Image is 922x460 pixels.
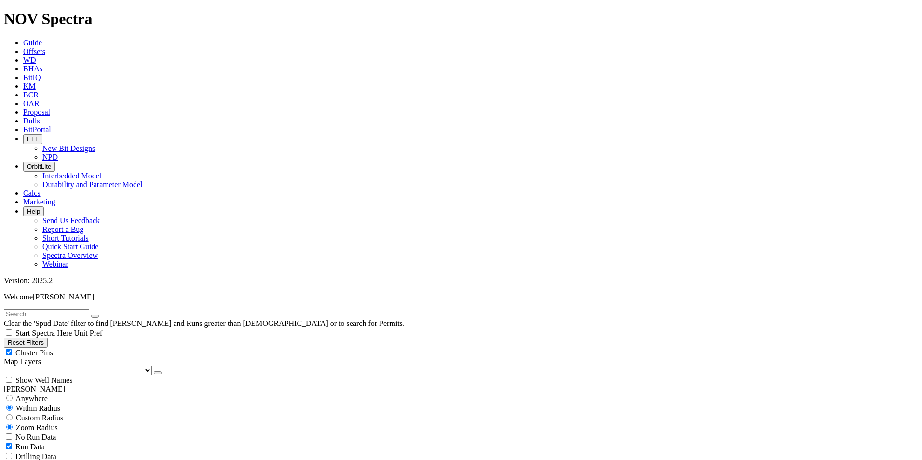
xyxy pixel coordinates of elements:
button: Help [23,206,44,216]
a: Dulls [23,117,40,125]
a: Durability and Parameter Model [42,180,143,189]
a: BHAs [23,65,42,73]
span: FTT [27,135,39,143]
a: Proposal [23,108,50,116]
span: Run Data [15,443,45,451]
a: BCR [23,91,39,99]
a: Interbedded Model [42,172,101,180]
a: Calcs [23,189,41,197]
span: No Run Data [15,433,56,441]
span: Zoom Radius [16,423,58,432]
a: Report a Bug [42,225,83,233]
input: Search [4,309,89,319]
span: Anywhere [15,394,48,403]
button: Reset Filters [4,338,48,348]
a: OAR [23,99,40,108]
a: Offsets [23,47,45,55]
span: Within Radius [16,404,60,412]
a: Spectra Overview [42,251,98,259]
span: Show Well Names [15,376,72,384]
a: Webinar [42,260,68,268]
a: Marketing [23,198,55,206]
a: WD [23,56,36,64]
button: OrbitLite [23,162,55,172]
a: Send Us Feedback [42,216,100,225]
span: Custom Radius [16,414,63,422]
div: Version: 2025.2 [4,276,918,285]
a: BitIQ [23,73,41,81]
a: NPD [42,153,58,161]
a: KM [23,82,36,90]
button: FTT [23,134,42,144]
input: Start Spectra Here [6,329,12,336]
span: Unit Pref [74,329,102,337]
span: Map Layers [4,357,41,365]
a: New Bit Designs [42,144,95,152]
span: Clear the 'Spud Date' filter to find [PERSON_NAME] and Runs greater than [DEMOGRAPHIC_DATA] or to... [4,319,405,327]
p: Welcome [4,293,918,301]
div: [PERSON_NAME] [4,385,918,393]
a: Short Tutorials [42,234,89,242]
a: Guide [23,39,42,47]
h1: NOV Spectra [4,10,918,28]
span: Start Spectra Here [15,329,72,337]
span: Cluster Pins [15,349,53,357]
span: OrbitLite [27,163,51,170]
a: Quick Start Guide [42,243,98,251]
span: [PERSON_NAME] [33,293,94,301]
span: Help [27,208,40,215]
a: BitPortal [23,125,51,134]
